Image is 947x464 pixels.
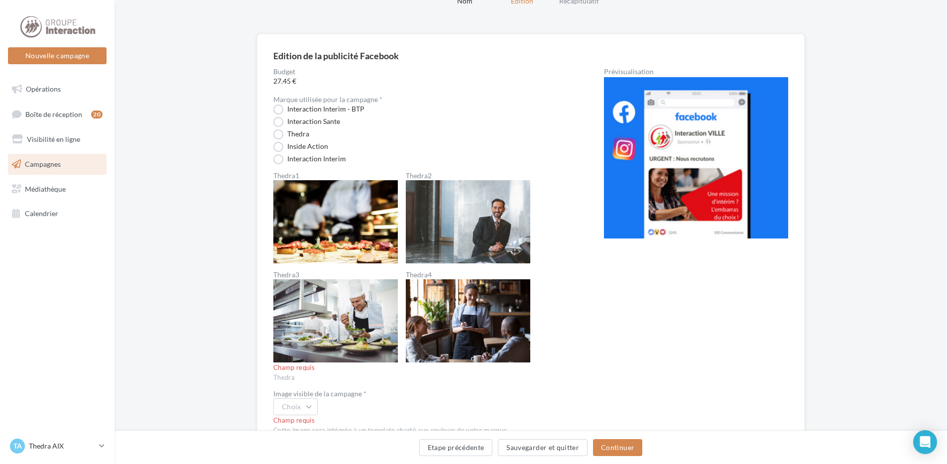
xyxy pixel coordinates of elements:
label: Interaction Interim [273,154,346,164]
span: Calendrier [25,209,58,218]
a: Médiathèque [6,179,109,200]
div: 20 [91,111,103,118]
div: Cette image sera intégrée à un template charté aux couleurs de votre marque [273,426,572,435]
button: Sauvegarder et quitter [498,439,588,456]
img: Thedra1 [273,180,398,263]
img: Thedra4 [406,279,530,362]
button: Etape précédente [419,439,493,456]
div: Prévisualisation [604,68,788,75]
span: Médiathèque [25,184,66,193]
label: Thedra2 [406,172,530,179]
a: TA Thedra AIX [8,437,107,456]
div: Champ requis [273,363,572,372]
label: Inside Action [273,142,328,152]
span: 27.45 € [273,76,572,86]
a: Campagnes [6,154,109,175]
label: Thedra4 [406,271,530,278]
img: Thedra3 [273,279,398,362]
span: Visibilité en ligne [27,135,80,143]
a: Calendrier [6,203,109,224]
label: Thedra1 [273,172,398,179]
div: Champ requis [273,416,572,425]
label: Interaction Interim - BTP [273,105,364,115]
label: Interaction Sante [273,117,340,127]
p: Thedra AIX [29,441,95,451]
img: Thedra2 [406,180,530,263]
span: TA [13,441,22,451]
div: Edition de la publicité Facebook [273,51,399,60]
div: Thedra [273,373,572,382]
div: Image visible de la campagne * [273,390,572,397]
label: Thedra3 [273,271,398,278]
img: operation-preview [604,77,788,238]
button: Continuer [593,439,642,456]
div: Open Intercom Messenger [913,430,937,454]
label: Budget [273,68,572,75]
span: Opérations [26,85,61,93]
label: Thedra [273,129,309,139]
a: Visibilité en ligne [6,129,109,150]
a: Boîte de réception20 [6,104,109,125]
a: Opérations [6,79,109,100]
span: Campagnes [25,160,61,168]
label: Marque utilisée pour la campagne * [273,96,382,103]
button: Choix [273,398,318,415]
span: Boîte de réception [25,110,82,118]
button: Nouvelle campagne [8,47,107,64]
